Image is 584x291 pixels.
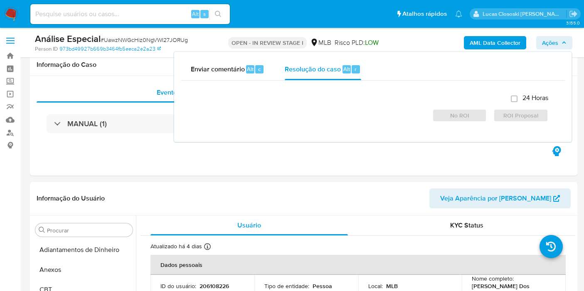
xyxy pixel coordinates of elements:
[365,38,379,47] span: LOW
[343,65,350,73] span: Alt
[209,8,227,20] button: search-icon
[464,36,526,49] button: AML Data Collector
[429,188,571,208] button: Veja Aparência por [PERSON_NAME]
[47,114,561,133] div: MANUAL (1)
[47,227,129,234] input: Procurar
[483,10,567,18] p: lucas.clososki@mercadolivre.com
[335,38,379,47] span: Risco PLD:
[101,36,188,44] span: # UawzNWGcHiz0NgVWI27JORUg
[150,242,202,250] p: Atualizado há 4 dias
[472,275,514,282] p: Nome completo :
[237,220,261,230] span: Usuário
[402,10,447,18] span: Atalhos rápidos
[310,38,331,47] div: MLB
[536,36,572,49] button: Ações
[368,282,383,290] p: Local :
[228,37,307,49] p: OPEN - IN REVIEW STAGE I
[386,282,398,290] p: MLB
[157,88,191,97] span: Eventos ( 1 )
[440,188,551,208] span: Veja Aparência por [PERSON_NAME]
[35,45,58,53] b: Person ID
[522,94,548,102] span: 24 Horas
[37,61,571,69] h1: Informação do Caso
[470,36,520,49] b: AML Data Collector
[258,65,261,73] span: c
[569,10,578,18] a: Sair
[32,260,136,280] button: Anexos
[191,64,245,73] span: Enviar comentário
[247,65,254,73] span: Alt
[37,194,105,203] h1: Informação do Usuário
[355,65,357,73] span: r
[32,240,136,260] button: Adiantamentos de Dinheiro
[192,10,199,18] span: Alt
[150,255,566,275] th: Dados pessoais
[450,220,483,230] span: KYC Status
[59,45,161,53] a: 973bd49927b669b3464fb5eeca2e2a23
[455,10,462,17] a: Notificações
[264,282,309,290] p: Tipo de entidade :
[39,227,45,233] button: Procurar
[67,119,107,128] h3: MANUAL (1)
[35,32,101,45] b: Análise Especial
[542,36,558,49] span: Ações
[30,9,230,20] input: Pesquise usuários ou casos...
[203,10,206,18] span: s
[160,282,196,290] p: ID do usuário :
[285,64,341,73] span: Resolução do caso
[200,282,229,290] p: 206108226
[511,95,517,102] input: 24 Horas
[313,282,332,290] p: Pessoa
